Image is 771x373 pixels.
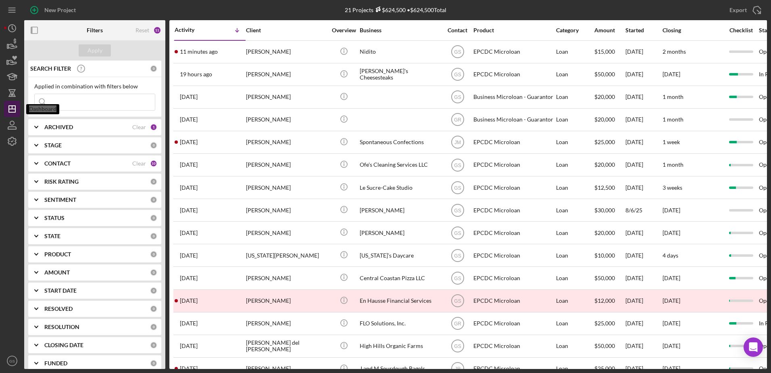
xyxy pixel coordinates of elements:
[150,323,157,331] div: 0
[556,245,594,266] div: Loan
[556,154,594,176] div: Loan
[625,313,662,334] div: [DATE]
[345,6,446,13] div: 21 Projects • $624,500 Total
[594,252,615,259] span: $10,000
[454,366,461,372] text: JR
[360,177,440,198] div: Le Sucre-Cake Studio
[473,290,554,312] div: EPCDC Microloan
[44,233,60,239] b: STATE
[44,142,62,149] b: STAGE
[454,276,461,281] text: GS
[556,335,594,357] div: Loan
[246,199,327,221] div: [PERSON_NAME]
[135,27,149,34] div: Reset
[150,305,157,312] div: 0
[246,64,327,85] div: [PERSON_NAME]
[625,27,662,34] div: Started
[556,290,594,312] div: Loan
[246,86,327,108] div: [PERSON_NAME]
[625,335,662,357] div: [DATE]
[34,83,155,90] div: Applied in combination with filters below
[663,342,680,349] time: [DATE]
[360,41,440,63] div: Nidito
[180,252,198,259] time: 2025-08-21 04:32
[454,207,461,213] text: GS
[180,320,198,327] time: 2025-07-09 18:09
[180,343,198,349] time: 2025-06-16 18:03
[360,27,440,34] div: Business
[44,2,76,18] div: New Project
[663,48,686,55] time: 2 months
[663,365,680,372] time: [DATE]
[44,124,73,130] b: ARCHIVED
[360,132,440,153] div: Spontaneous Confections
[473,267,554,289] div: EPCDC Microloan
[454,94,461,100] text: GS
[594,207,615,214] span: $30,000
[180,71,212,78] time: 2025-09-30 21:44
[594,27,625,34] div: Amount
[663,138,680,145] time: 1 week
[625,199,662,221] div: 8/6/25
[473,177,554,198] div: EPCDC Microloan
[473,154,554,176] div: EPCDC Microloan
[24,2,84,18] button: New Project
[454,298,461,304] text: GS
[625,245,662,266] div: [DATE]
[360,245,440,266] div: [US_STATE]’s Daycare
[246,335,327,357] div: [PERSON_NAME] del [PERSON_NAME]
[454,321,461,327] text: GR
[473,335,554,357] div: EPCDC Microloan
[150,196,157,203] div: 0
[594,71,615,78] span: $50,000
[44,178,79,185] b: RISK RATING
[473,27,554,34] div: Product
[180,298,198,304] time: 2025-08-07 21:53
[556,41,594,63] div: Loan
[132,124,146,130] div: Clear
[625,41,662,63] div: [DATE]
[44,197,76,203] b: SENTIMENT
[473,222,554,243] div: EPCDC Microloan
[150,342,157,349] div: 0
[150,233,157,240] div: 0
[556,267,594,289] div: Loan
[594,184,615,191] span: $12,500
[246,27,327,34] div: Client
[454,185,461,191] text: GS
[663,207,680,214] time: [DATE]
[180,365,198,372] time: 2025-05-19 22:11
[150,178,157,185] div: 0
[180,116,198,123] time: 2025-09-30 02:05
[556,222,594,243] div: Loan
[246,154,327,176] div: [PERSON_NAME]
[44,306,73,312] b: RESOLVED
[473,245,554,266] div: EPCDC Microloan
[454,344,461,349] text: GS
[473,41,554,63] div: EPCDC Microloan
[625,267,662,289] div: [DATE]
[473,132,554,153] div: EPCDC Microloan
[663,71,680,78] time: [DATE]
[180,94,198,100] time: 2025-09-30 03:34
[30,65,71,72] b: SEARCH FILTER
[360,199,440,221] div: [PERSON_NAME]
[454,140,461,145] text: JM
[150,142,157,149] div: 0
[246,290,327,312] div: [PERSON_NAME]
[454,72,461,78] text: GS
[744,337,763,357] div: Open Intercom Messenger
[150,65,157,72] div: 0
[360,267,440,289] div: Central Coastan Pizza LLC
[442,27,473,34] div: Contact
[246,267,327,289] div: [PERSON_NAME]
[625,132,662,153] div: [DATE]
[44,324,79,330] b: RESOLUTION
[246,109,327,130] div: [PERSON_NAME]
[594,138,615,145] span: $25,000
[556,313,594,334] div: Loan
[663,27,723,34] div: Closing
[625,109,662,130] div: [DATE]
[132,160,146,167] div: Clear
[594,229,615,236] span: $20,000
